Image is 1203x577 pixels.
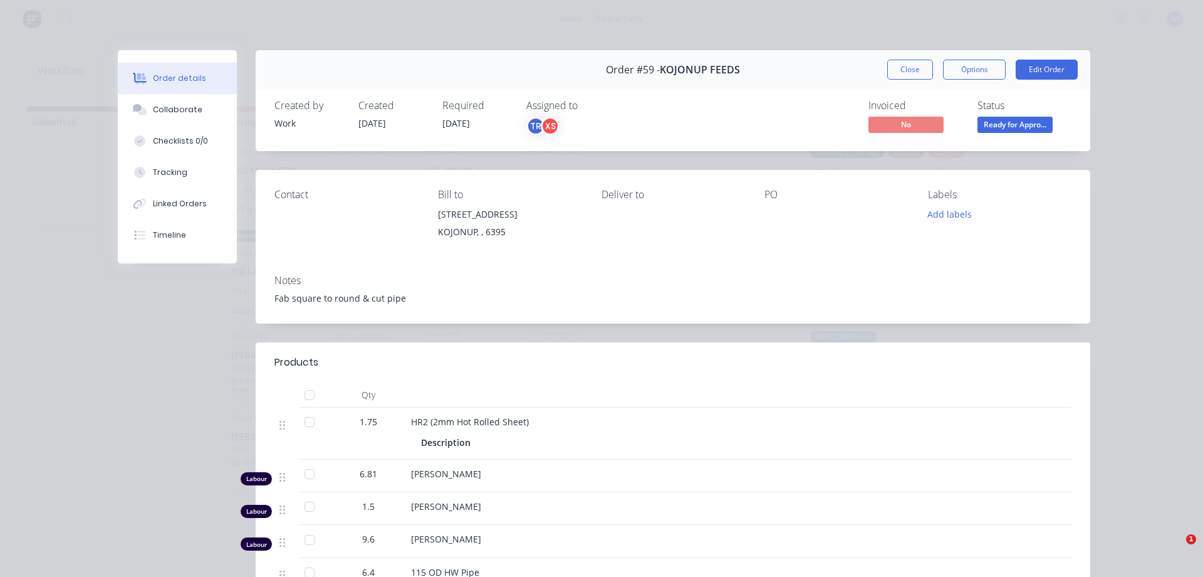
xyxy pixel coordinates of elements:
div: Assigned to [526,100,652,112]
div: Order details [153,73,206,84]
button: Options [943,60,1006,80]
div: Status [977,100,1071,112]
span: [DATE] [442,117,470,129]
button: Add labels [921,206,979,223]
div: PO [764,189,908,201]
div: Linked Orders [153,198,207,209]
div: Description [421,433,476,452]
span: No [868,117,944,132]
button: Order details [118,63,237,94]
div: Deliver to [601,189,745,201]
div: Labour [241,505,272,518]
div: Tracking [153,167,187,178]
div: Labour [241,537,272,551]
span: [PERSON_NAME] [411,533,481,545]
div: Contact [274,189,418,201]
div: TR [526,117,545,135]
span: [PERSON_NAME] [411,500,481,512]
div: Collaborate [153,104,202,115]
button: Linked Orders [118,188,237,220]
div: [STREET_ADDRESS] [438,206,581,223]
span: 1.5 [362,500,375,513]
div: Created by [274,100,343,112]
button: Timeline [118,220,237,251]
span: [DATE] [358,117,386,129]
span: 1 [1186,534,1196,544]
div: [STREET_ADDRESS]KOJONUP, , 6395 [438,206,581,246]
span: 9.6 [362,532,375,546]
button: Tracking [118,157,237,188]
iframe: Intercom live chat [1160,534,1190,564]
div: Qty [331,383,406,408]
span: Order #59 - [606,64,660,76]
span: 1.75 [360,415,377,428]
div: Timeline [153,230,186,241]
div: Fab square to round & cut pipe [274,292,1071,305]
span: KOJONUP FEEDS [660,64,740,76]
div: Labels [928,189,1071,201]
button: Edit Order [1016,60,1078,80]
div: XS [541,117,560,135]
button: TRXS [526,117,560,135]
div: Invoiced [868,100,962,112]
div: Work [274,117,343,130]
div: Notes [274,275,1071,287]
div: Labour [241,472,272,485]
button: Checklists 0/0 [118,125,237,157]
div: KOJONUP, , 6395 [438,223,581,241]
span: 6.81 [360,467,377,480]
button: Collaborate [118,94,237,125]
div: Created [358,100,427,112]
span: Ready for Appro... [977,117,1053,132]
span: [PERSON_NAME] [411,468,481,480]
button: Ready for Appro... [977,117,1053,135]
div: Checklists 0/0 [153,135,208,147]
span: HR2 (2mm Hot Rolled Sheet) [411,416,529,428]
div: Required [442,100,511,112]
button: Close [887,60,933,80]
div: Bill to [438,189,581,201]
div: Products [274,355,318,370]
